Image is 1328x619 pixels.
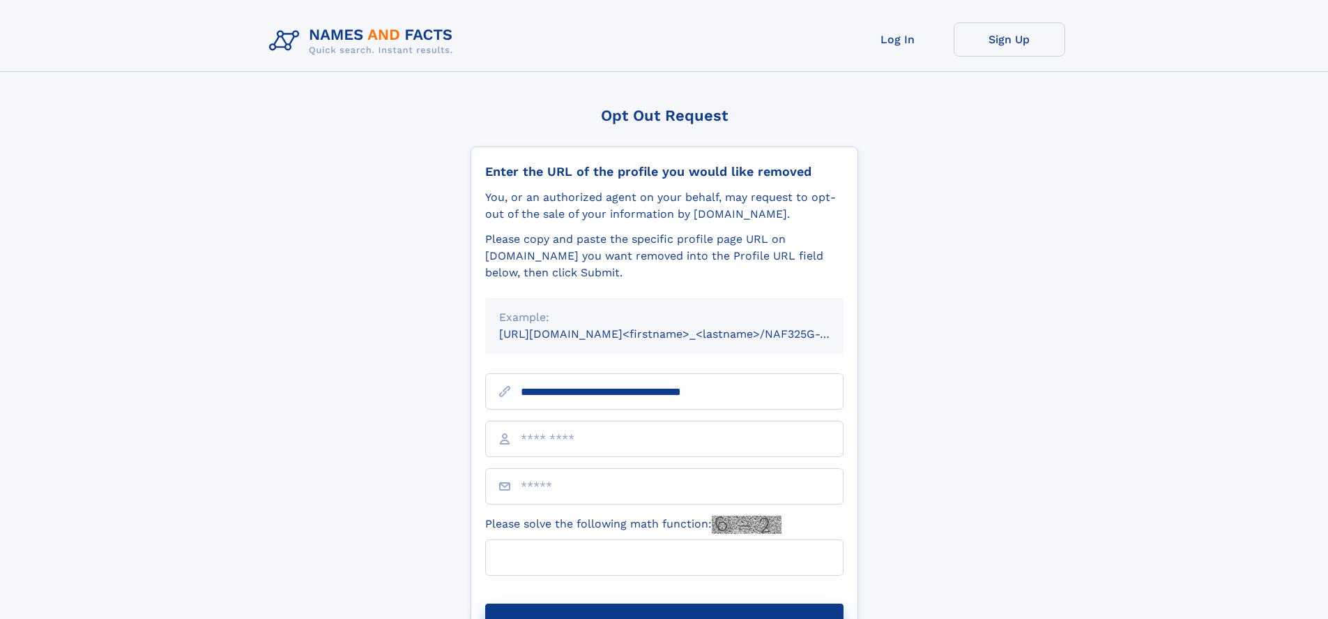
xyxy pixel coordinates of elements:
div: Please copy and paste the specific profile page URL on [DOMAIN_NAME] you want removed into the Pr... [485,231,844,281]
small: [URL][DOMAIN_NAME]<firstname>_<lastname>/NAF325G-xxxxxxxx [499,327,870,341]
a: Sign Up [954,22,1065,57]
a: Log In [842,22,954,57]
div: Opt Out Request [471,107,858,124]
label: Please solve the following math function: [485,516,781,534]
div: Example: [499,309,830,326]
img: Logo Names and Facts [264,22,464,60]
div: You, or an authorized agent on your behalf, may request to opt-out of the sale of your informatio... [485,189,844,223]
div: Enter the URL of the profile you would like removed [485,164,844,179]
